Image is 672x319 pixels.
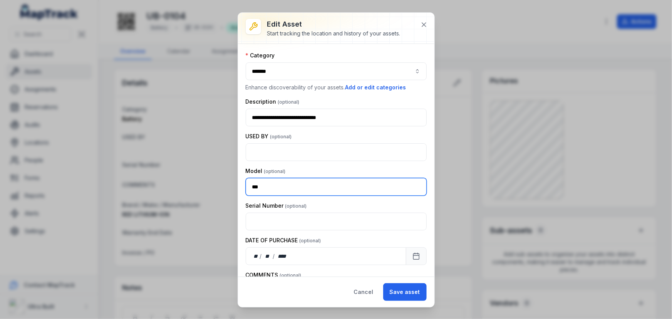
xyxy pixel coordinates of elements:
label: Category [246,52,275,59]
p: Enhance discoverability of your assets. [246,83,427,92]
button: Save asset [383,283,427,301]
div: Start tracking the location and history of your assets. [267,30,401,37]
button: Calendar [406,247,427,265]
label: USED BY [246,133,292,140]
label: Serial Number [246,202,307,210]
button: Add or edit categories [345,83,407,92]
label: Model [246,167,286,175]
div: year, [275,252,290,260]
h3: Edit asset [267,19,401,30]
div: day, [252,252,260,260]
div: / [260,252,262,260]
div: month, [262,252,273,260]
button: Cancel [347,283,380,301]
div: / [273,252,275,260]
label: COMMENTS [246,271,302,279]
label: Description [246,98,300,106]
label: DATE OF PURCHASE [246,237,321,244]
